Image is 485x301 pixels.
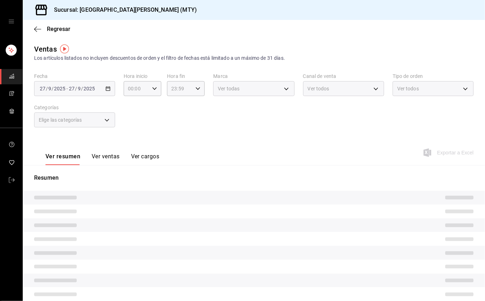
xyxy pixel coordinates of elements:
label: Categorías [34,105,115,110]
h3: Sucursal: [GEOGRAPHIC_DATA][PERSON_NAME] (MTY) [48,6,197,14]
label: Tipo de orden [393,74,474,79]
span: / [52,86,54,91]
input: -- [39,86,46,91]
div: Los artículos listados no incluyen descuentos de orden y el filtro de fechas está limitado a un m... [34,54,474,62]
span: Ver todos [308,85,329,92]
input: -- [48,86,52,91]
button: open drawer [9,19,14,24]
span: - [66,86,68,91]
label: Hora inicio [124,74,161,79]
label: Marca [213,74,294,79]
button: Ver cargos [131,153,160,165]
span: / [75,86,77,91]
span: / [46,86,48,91]
span: Ver todos [397,85,419,92]
button: Ver ventas [92,153,120,165]
div: Ventas [34,44,57,54]
p: Resumen [34,174,474,182]
span: Regresar [47,26,70,32]
label: Hora fin [167,74,205,79]
label: Canal de venta [303,74,384,79]
span: / [81,86,83,91]
button: Regresar [34,26,70,32]
img: Tooltip marker [60,44,69,53]
input: ---- [83,86,95,91]
input: -- [77,86,81,91]
input: -- [69,86,75,91]
span: Ver todas [218,85,239,92]
input: ---- [54,86,66,91]
span: Elige las categorías [39,116,82,123]
button: Ver resumen [45,153,80,165]
div: navigation tabs [45,153,159,165]
label: Fecha [34,74,115,79]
